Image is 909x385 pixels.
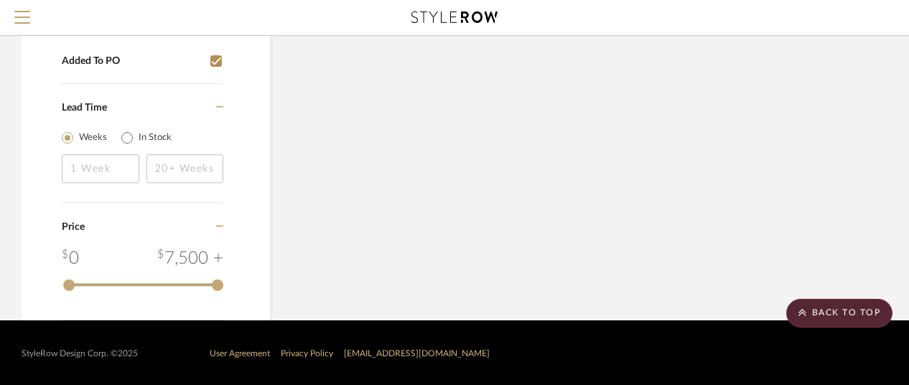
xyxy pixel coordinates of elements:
[62,55,203,68] div: Added To PO
[62,222,85,232] span: Price
[22,348,138,359] div: StyleRow Design Corp. ©2025
[157,246,223,272] div: 7,500 +
[62,103,107,113] span: Lead Time
[786,299,892,328] scroll-to-top-button: BACK TO TOP
[281,349,333,358] a: Privacy Policy
[210,349,270,358] a: User Agreement
[146,154,224,183] input: 20+ Weeks
[79,131,107,145] label: Weeks
[62,246,79,272] div: 0
[62,154,139,183] input: 1 Week
[344,349,490,358] a: [EMAIL_ADDRESS][DOMAIN_NAME]
[139,131,172,145] label: In Stock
